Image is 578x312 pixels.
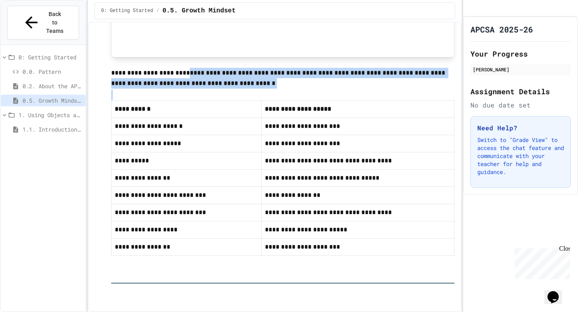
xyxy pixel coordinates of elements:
span: / [156,8,159,14]
h1: APCSA 2025-26 [470,24,533,35]
span: 0.5. Growth Mindset [163,6,236,16]
iframe: chat widget [511,245,570,279]
span: Back to Teams [45,10,64,35]
button: Back to Teams [7,6,79,40]
p: Switch to "Grade View" to access the chat feature and communicate with your teacher for help and ... [477,136,564,176]
span: 0: Getting Started [101,8,153,14]
div: No due date set [470,100,571,110]
div: [PERSON_NAME] [473,66,568,73]
div: Chat with us now!Close [3,3,55,51]
h2: Assignment Details [470,86,571,97]
span: 0.2. About the AP CSA Exam [22,82,82,90]
span: 1.1. Introduction to Algorithms, Programming, and Compilers [22,125,82,134]
span: 0.0. Pattern [22,67,82,76]
span: 1. Using Objects and Methods [18,111,82,119]
h2: Your Progress [470,48,571,59]
h3: Need Help? [477,123,564,133]
iframe: chat widget [544,280,570,304]
span: 0.5. Growth Mindset [22,96,82,105]
span: 0: Getting Started [18,53,82,61]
